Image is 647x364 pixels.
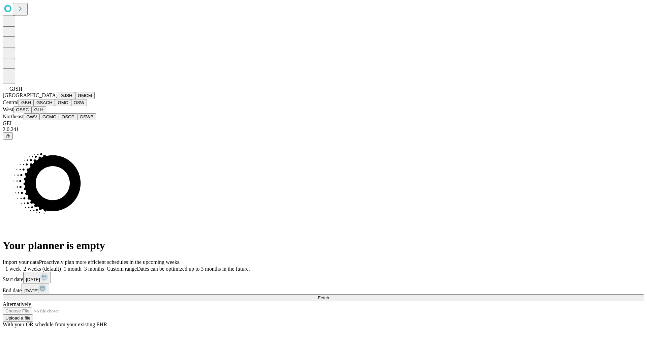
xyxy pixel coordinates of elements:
[34,99,55,106] button: GSACH
[318,295,329,300] span: Fetch
[3,99,19,105] span: Central
[64,266,82,272] span: 1 month
[26,277,40,282] span: [DATE]
[58,92,75,99] button: GJSH
[39,259,181,265] span: Proactively plan more efficient schedules in the upcoming weeks.
[3,294,644,301] button: Fetch
[3,239,644,252] h1: Your planner is empty
[71,99,87,106] button: OSW
[22,283,49,294] button: [DATE]
[3,322,107,327] span: With your OR schedule from your existing EHR
[3,107,13,112] span: West
[3,314,33,322] button: Upload a file
[55,99,71,106] button: GMC
[3,132,13,140] button: @
[3,126,644,132] div: 2.0.241
[3,114,24,119] span: Northeast
[31,106,46,113] button: GLH
[3,92,58,98] span: [GEOGRAPHIC_DATA]
[3,283,644,294] div: End date
[5,266,21,272] span: 1 week
[5,133,10,139] span: @
[9,86,22,92] span: GJSH
[24,288,38,293] span: [DATE]
[13,106,32,113] button: OSSC
[3,272,644,283] div: Start date
[24,113,40,120] button: GWV
[19,99,34,106] button: GBH
[40,113,59,120] button: GCMC
[137,266,250,272] span: Dates can be optimized up to 3 months in the future.
[3,120,644,126] div: GEI
[77,113,96,120] button: GSWB
[84,266,104,272] span: 3 months
[3,301,31,307] span: Alternatively
[23,272,51,283] button: [DATE]
[75,92,95,99] button: GMCM
[107,266,137,272] span: Custom range
[59,113,77,120] button: OSCP
[3,259,39,265] span: Import your data
[24,266,61,272] span: 2 weeks (default)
